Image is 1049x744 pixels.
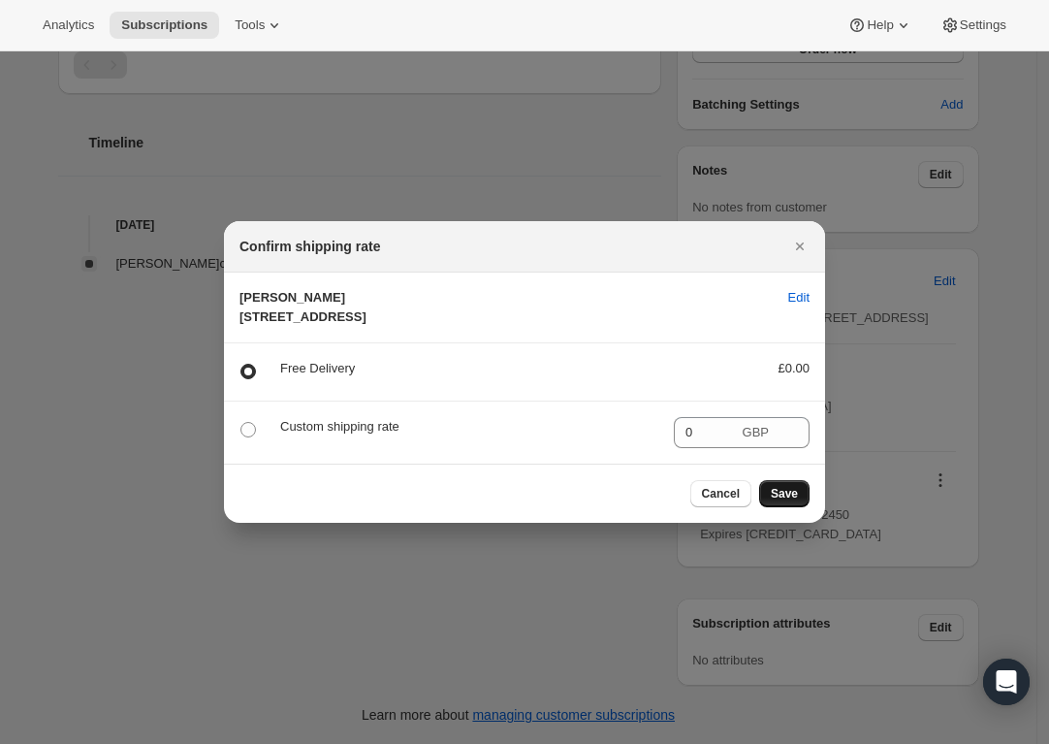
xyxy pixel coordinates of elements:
button: Save [759,480,810,507]
span: £0.00 [778,361,810,375]
button: Settings [929,12,1018,39]
span: [PERSON_NAME] [STREET_ADDRESS] [239,290,366,324]
button: Analytics [31,12,106,39]
p: Custom shipping rate [280,417,658,437]
button: Cancel [690,480,751,507]
span: Help [867,17,893,33]
span: Analytics [43,17,94,33]
button: Close [786,233,813,260]
span: Cancel [702,486,740,501]
p: Free Delivery [280,359,747,378]
span: Subscriptions [121,17,207,33]
h2: Confirm shipping rate [239,237,380,256]
button: Help [836,12,924,39]
button: Tools [223,12,296,39]
span: Save [771,486,798,501]
span: GBP [743,425,769,439]
span: Edit [788,288,810,307]
button: Subscriptions [110,12,219,39]
div: Open Intercom Messenger [983,659,1030,705]
span: Tools [235,17,265,33]
button: Edit [777,282,821,313]
span: Settings [960,17,1006,33]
